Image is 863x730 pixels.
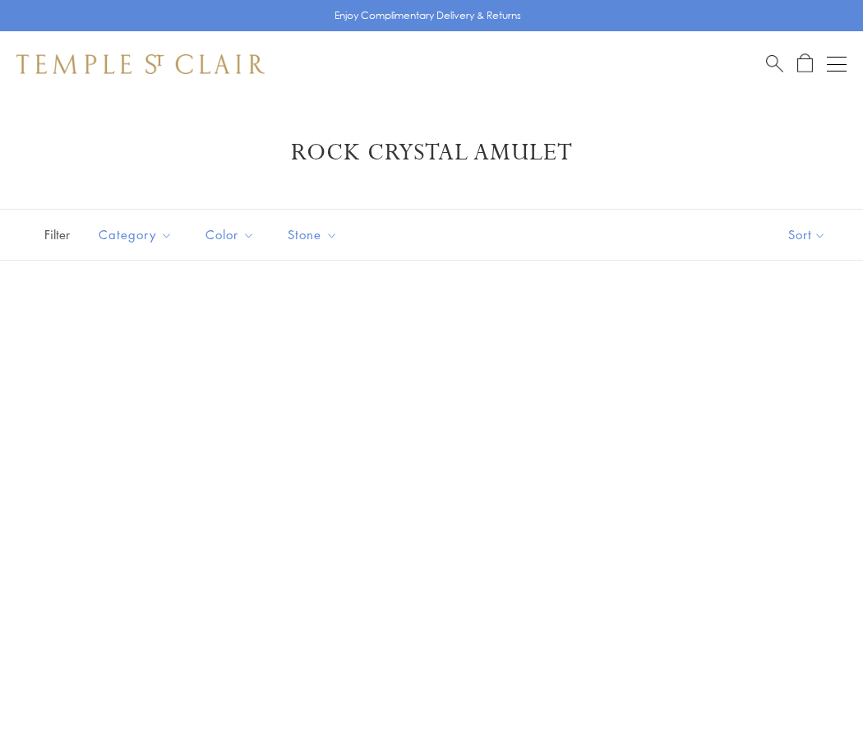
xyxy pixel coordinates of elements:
[766,53,783,74] a: Search
[751,210,863,260] button: Show sort by
[41,138,822,168] h1: Rock Crystal Amulet
[797,53,813,74] a: Open Shopping Bag
[193,216,267,253] button: Color
[90,224,185,245] span: Category
[197,224,267,245] span: Color
[279,224,350,245] span: Stone
[275,216,350,253] button: Stone
[827,54,847,74] button: Open navigation
[16,54,265,74] img: Temple St. Clair
[86,216,185,253] button: Category
[335,7,521,24] p: Enjoy Complimentary Delivery & Returns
